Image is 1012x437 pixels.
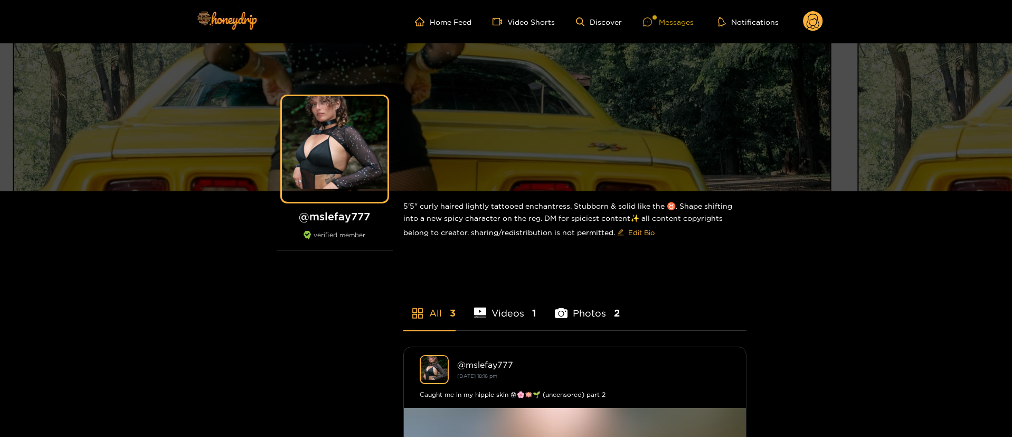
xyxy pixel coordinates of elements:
img: mslefay777 [420,355,449,384]
a: Discover [576,17,622,26]
h1: @ mslefay777 [277,210,393,223]
span: 3 [450,306,456,320]
span: video-camera [493,17,507,26]
span: 1 [532,306,536,320]
button: Notifications [715,16,782,27]
a: Home Feed [415,17,471,26]
span: edit [617,229,624,237]
span: Edit Bio [628,227,655,238]
span: home [415,17,430,26]
button: editEdit Bio [615,224,657,241]
div: 5'5" curly haired lightly tattooed enchantress. Stubborn & solid like the ♉️. Shape shifting into... [403,191,746,249]
li: All [403,283,456,330]
span: appstore [411,307,424,320]
li: Videos [474,283,537,330]
div: @ mslefay777 [457,360,730,369]
div: Caught me in my hippie skin 🏵🌸🪷🌱 (uncensored) part 2 [420,389,730,400]
div: verified member [277,231,393,250]
span: 2 [614,306,620,320]
li: Photos [555,283,620,330]
small: [DATE] 18:16 pm [457,373,497,379]
div: Messages [643,16,694,28]
a: Video Shorts [493,17,555,26]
